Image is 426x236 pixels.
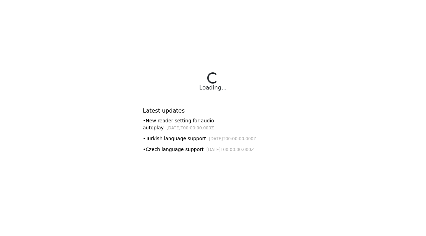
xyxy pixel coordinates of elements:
small: [DATE]T00:00:00.000Z [207,147,254,152]
small: [DATE]T00:00:00.000Z [209,136,256,141]
div: • Turkish language support [143,135,283,142]
h6: Latest updates [143,107,283,114]
div: • New reader setting for audio autoplay [143,117,283,131]
small: [DATE]T00:00:00.000Z [167,126,214,130]
div: Loading... [199,84,226,92]
div: • Czech language support [143,146,283,153]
